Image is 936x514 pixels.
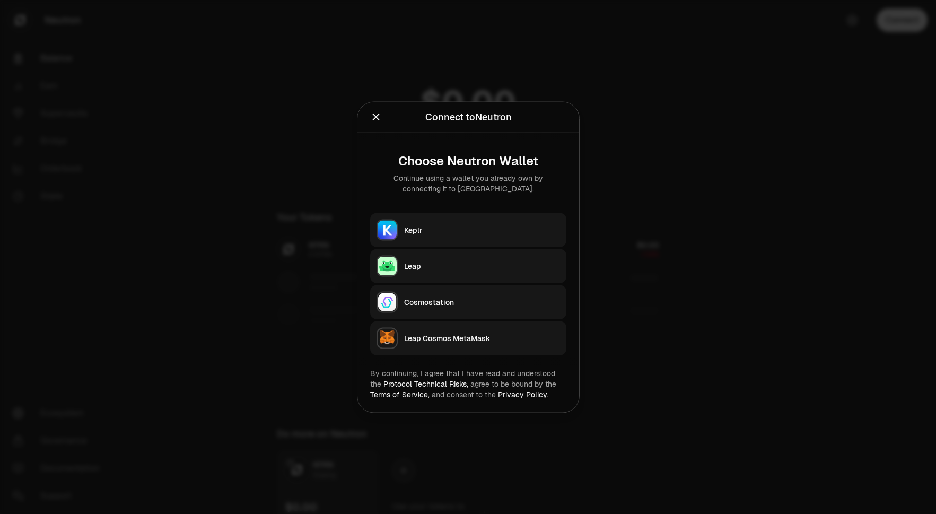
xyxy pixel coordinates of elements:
[378,292,397,311] img: Cosmostation
[425,109,511,124] div: Connect to Neutron
[370,213,566,247] button: KeplrKeplr
[370,285,566,319] button: CosmostationCosmostation
[404,297,560,307] div: Cosmostation
[378,220,397,239] img: Keplr
[498,389,548,399] a: Privacy Policy.
[378,328,397,347] img: Leap Cosmos MetaMask
[404,224,560,235] div: Keplr
[379,172,558,194] div: Continue using a wallet you already own by connecting it to [GEOGRAPHIC_DATA].
[370,109,382,124] button: Close
[383,379,468,388] a: Protocol Technical Risks,
[404,333,560,343] div: Leap Cosmos MetaMask
[378,256,397,275] img: Leap
[370,249,566,283] button: LeapLeap
[379,153,558,168] div: Choose Neutron Wallet
[370,321,566,355] button: Leap Cosmos MetaMaskLeap Cosmos MetaMask
[370,389,430,399] a: Terms of Service,
[404,260,560,271] div: Leap
[370,368,566,399] div: By continuing, I agree that I have read and understood the agree to be bound by the and consent t...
